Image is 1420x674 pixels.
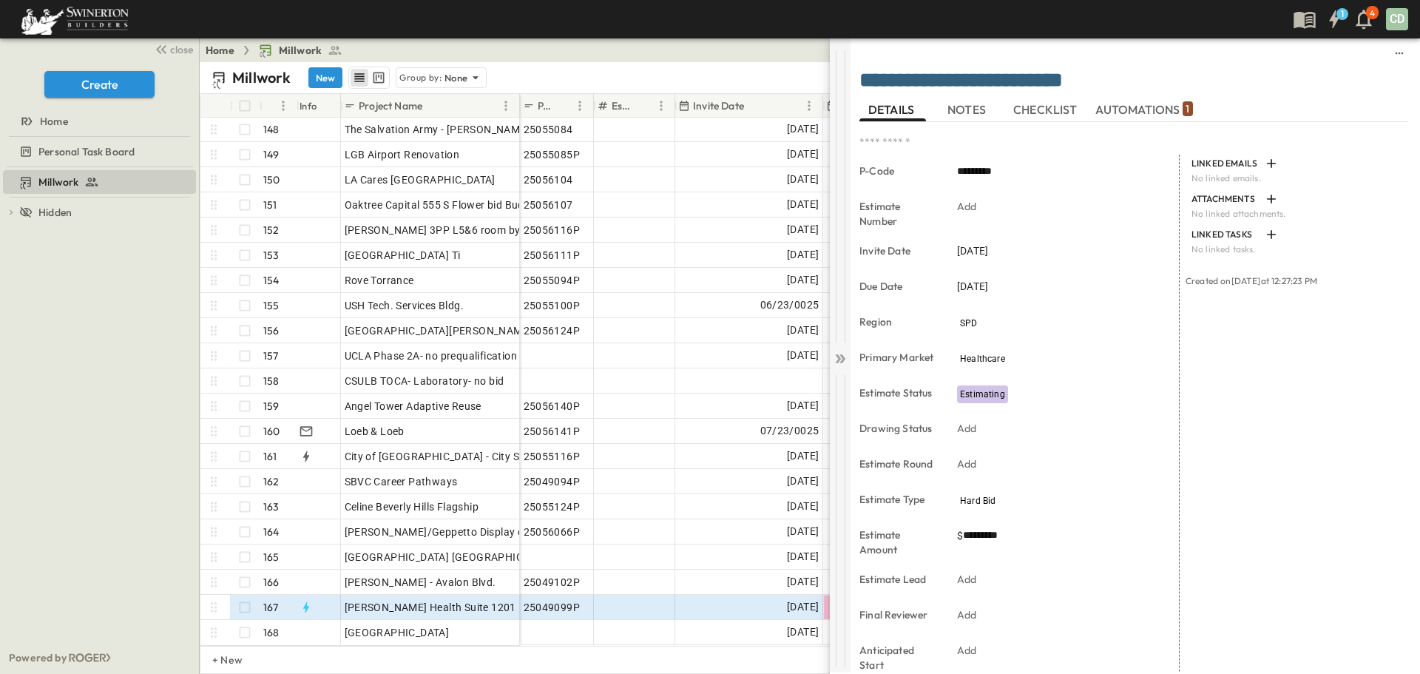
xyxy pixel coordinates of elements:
[957,421,977,436] p: Add
[957,607,977,622] p: Add
[859,492,936,507] p: Estimate Type
[263,348,279,363] p: 157
[747,98,763,114] button: Sort
[345,399,481,414] span: Angel Tower Adaptive Reuse
[369,69,388,87] button: kanban view
[524,525,581,539] span: 25056066P
[947,103,989,116] span: NOTES
[345,172,496,187] span: LA Cares [GEOGRAPHIC_DATA]
[957,572,977,587] p: Add
[868,103,917,116] span: DETAILS
[345,575,496,590] span: [PERSON_NAME] - Avalon Blvd.
[263,298,280,313] p: 155
[524,323,581,338] span: 25056124P
[1191,172,1399,184] p: No linked emails.
[206,43,351,58] nav: breadcrumbs
[957,643,977,658] p: Add
[636,98,652,114] button: Sort
[425,98,442,114] button: Sort
[957,528,963,543] span: $
[359,98,422,113] p: Project Name
[1191,193,1260,205] p: ATTACHMENTS
[1370,7,1375,19] p: 4
[345,474,458,489] span: SBVC Career Pathways
[263,172,280,187] p: 150
[524,575,581,590] span: 25049102P
[18,4,132,35] img: 6c363589ada0b36f064d841b69d3a419a338230e66bb0a533688fa5cc3e9e735.png
[300,85,317,127] div: Info
[3,170,196,194] div: test
[524,223,581,237] span: 25056116P
[308,67,342,88] button: New
[263,600,279,615] p: 167
[38,205,72,220] span: Hidden
[1186,101,1189,116] p: 1
[345,550,605,565] span: [GEOGRAPHIC_DATA] [GEOGRAPHIC_DATA] Structure
[263,198,277,212] p: 151
[345,298,464,313] span: USH Tech. Services Bldg.
[859,643,936,673] p: Anticipated Start
[263,374,280,388] p: 158
[497,97,515,115] button: Menu
[345,198,541,212] span: Oaktree Capital 555 S Flower bid Budget
[859,385,936,400] p: Estimate Status
[345,147,460,162] span: LGB Airport Renovation
[263,499,280,514] p: 163
[274,97,292,115] button: Menu
[345,600,516,615] span: [PERSON_NAME] Health Suite 1201
[957,279,988,294] span: [DATE]
[263,525,280,539] p: 164
[859,279,936,294] p: Due Date
[524,424,581,439] span: 25056141P
[1390,44,1408,62] button: sidedrawer-menu
[444,70,468,85] p: None
[859,607,936,622] p: Final Reviewer
[1191,243,1399,255] p: No linked tasks.
[859,350,936,365] p: Primary Market
[345,499,479,514] span: Celine Beverly Hills Flagship
[345,248,461,263] span: [GEOGRAPHIC_DATA] Ti
[760,297,819,314] span: 06/23/0025
[348,67,390,89] div: table view
[760,422,819,439] span: 07/23/0025
[524,298,581,313] span: 25055100P
[960,354,1005,364] span: Healthcare
[38,175,78,189] span: Millwork
[524,600,581,615] span: 25049099P
[266,98,282,114] button: Sort
[1191,229,1260,240] p: LINKED TASKS
[399,70,442,85] p: Group by:
[524,499,581,514] span: 25055124P
[524,122,573,137] span: 25055084
[1186,275,1317,286] span: Created on [DATE] at 12:27:23 PM
[279,43,322,58] span: Millwork
[345,122,530,137] span: The Salvation Army - [PERSON_NAME]
[3,140,196,164] div: test
[212,653,221,667] p: + New
[524,172,573,187] span: 25056104
[555,98,571,114] button: Sort
[263,575,280,590] p: 166
[345,223,638,237] span: [PERSON_NAME] 3PP L5&6 room by room breakout required
[859,243,936,258] p: Invite Date
[345,374,504,388] span: CSULB TOCA- Laboratory- no bid
[263,122,280,137] p: 148
[263,323,280,338] p: 156
[957,456,977,471] p: Add
[524,273,581,288] span: 25055094P
[345,323,590,338] span: [GEOGRAPHIC_DATA][PERSON_NAME] PSH (GMP)
[345,424,405,439] span: Loeb & Loeb
[345,625,450,640] span: [GEOGRAPHIC_DATA]
[263,223,280,237] p: 152
[263,474,280,489] p: 162
[38,144,135,159] span: Personal Task Board
[345,273,414,288] span: Rove Torrance
[263,399,280,414] p: 159
[524,147,581,162] span: 25055085P
[297,94,341,118] div: Info
[957,243,988,258] span: [DATE]
[1191,158,1260,169] p: LINKED EMAILS
[263,625,280,640] p: 168
[960,389,1005,400] span: Estimating
[345,348,555,363] span: UCLA Phase 2A- no prequalification needed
